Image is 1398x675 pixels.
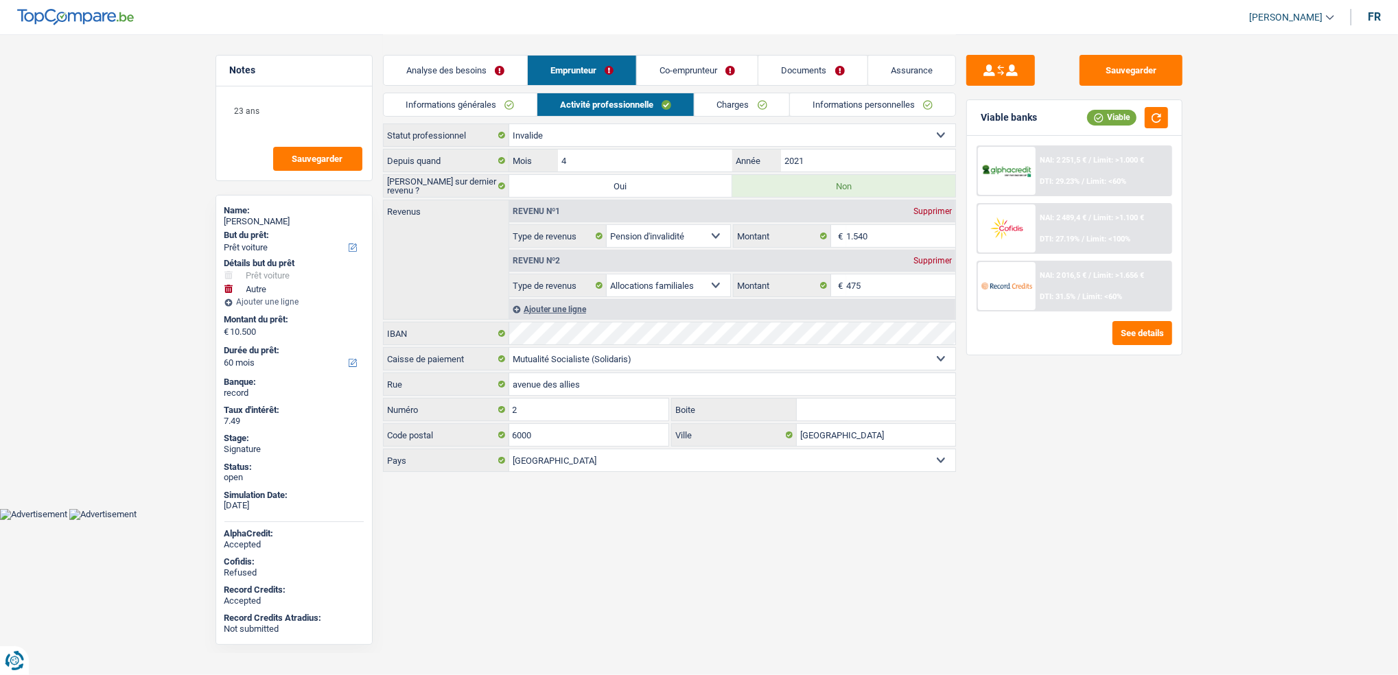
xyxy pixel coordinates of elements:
[224,230,361,241] label: But du prêt:
[224,416,364,427] div: 7.49
[224,595,364,606] div: Accepted
[224,528,364,539] div: AlphaCredit:
[224,327,229,337] span: €
[224,556,364,567] div: Cofidis:
[384,399,509,421] label: Numéro
[384,449,509,471] label: Pays
[224,314,361,325] label: Montant du prêt:
[384,93,537,116] a: Informations générales
[732,150,781,171] label: Année
[224,444,364,455] div: Signature
[790,93,955,116] a: Informations personnelles
[734,274,831,296] label: Montant
[509,175,732,197] label: Oui
[17,9,134,25] img: TopCompare Logo
[224,490,364,501] div: Simulation Date:
[732,175,955,197] label: Non
[273,147,362,171] button: Sauvegarder
[910,257,955,265] div: Supprimer
[981,163,1032,179] img: AlphaCredit
[224,258,364,269] div: Détails but du prêt
[1087,110,1137,125] div: Viable
[224,388,364,399] div: record
[224,500,364,511] div: [DATE]
[69,509,137,520] img: Advertisement
[1238,6,1334,29] a: [PERSON_NAME]
[868,56,955,85] a: Assurance
[224,584,364,595] div: Record Credits:
[384,56,527,85] a: Analyse des besoins
[224,472,364,483] div: open
[672,424,797,446] label: Ville
[637,56,758,85] a: Co-emprunteur
[224,539,364,550] div: Accepted
[981,215,1032,241] img: Cofidis
[528,56,636,85] a: Emprunteur
[230,64,358,76] h5: Notes
[224,345,361,356] label: Durée du prêt:
[224,567,364,578] div: Refused
[1082,177,1084,186] span: /
[1082,292,1122,301] span: Limit: <60%
[1086,235,1130,244] span: Limit: <100%
[1040,213,1086,222] span: NAI: 2 489,4 €
[1088,271,1091,280] span: /
[831,274,846,296] span: €
[224,205,364,216] div: Name:
[1368,10,1381,23] div: fr
[509,207,563,215] div: Revenu nº1
[509,150,558,171] label: Mois
[384,424,509,446] label: Code postal
[910,207,955,215] div: Supprimer
[224,433,364,444] div: Stage:
[1080,55,1183,86] button: Sauvegarder
[1093,156,1144,165] span: Limit: >1.000 €
[1040,271,1086,280] span: NAI: 2 016,5 €
[734,225,831,247] label: Montant
[509,274,607,296] label: Type de revenus
[1040,177,1080,186] span: DTI: 29.23%
[831,225,846,247] span: €
[384,322,509,344] label: IBAN
[1112,321,1172,345] button: See details
[1093,213,1144,222] span: Limit: >1.100 €
[1082,235,1084,244] span: /
[781,150,955,171] input: AAAA
[509,225,607,247] label: Type de revenus
[537,93,694,116] a: Activité professionnelle
[509,257,563,265] div: Revenu nº2
[384,175,509,197] label: [PERSON_NAME] sur dernier revenu ?
[224,613,364,624] div: Record Credits Atradius:
[384,200,509,216] label: Revenus
[384,373,509,395] label: Rue
[224,297,364,307] div: Ajouter une ligne
[224,377,364,388] div: Banque:
[292,154,343,163] span: Sauvegarder
[758,56,867,85] a: Documents
[1249,12,1323,23] span: [PERSON_NAME]
[672,399,797,421] label: Boite
[224,462,364,473] div: Status:
[981,273,1032,298] img: Record Credits
[1077,292,1080,301] span: /
[1088,156,1091,165] span: /
[1040,292,1075,301] span: DTI: 31.5%
[695,93,790,116] a: Charges
[981,112,1037,123] div: Viable banks
[1040,156,1086,165] span: NAI: 2 251,5 €
[509,299,955,319] div: Ajouter une ligne
[384,124,509,146] label: Statut professionnel
[384,150,509,171] label: Depuis quand
[384,348,509,370] label: Caisse de paiement
[558,150,732,171] input: MM
[224,624,364,635] div: Not submitted
[224,216,364,227] div: [PERSON_NAME]
[1088,213,1091,222] span: /
[1093,271,1144,280] span: Limit: >1.656 €
[1040,235,1080,244] span: DTI: 27.19%
[1086,177,1126,186] span: Limit: <60%
[224,405,364,416] div: Taux d'intérêt:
